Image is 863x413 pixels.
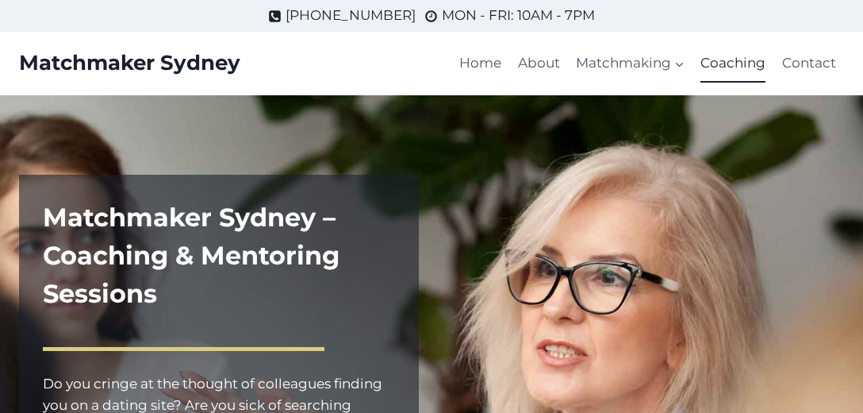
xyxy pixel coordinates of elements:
[19,51,240,75] a: Matchmaker Sydney
[43,199,395,313] h1: Matchmaker Sydney – Coaching & Mentoring Sessions
[442,5,595,26] span: MON - FRI: 10AM - 7PM
[286,5,416,26] span: [PHONE_NUMBER]
[451,44,509,83] a: Home
[576,52,685,74] span: Matchmaking
[774,44,844,83] a: Contact
[568,44,692,83] a: Matchmaking
[268,5,416,26] a: [PHONE_NUMBER]
[692,44,773,83] a: Coaching
[451,44,844,83] nav: Primary
[510,44,568,83] a: About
